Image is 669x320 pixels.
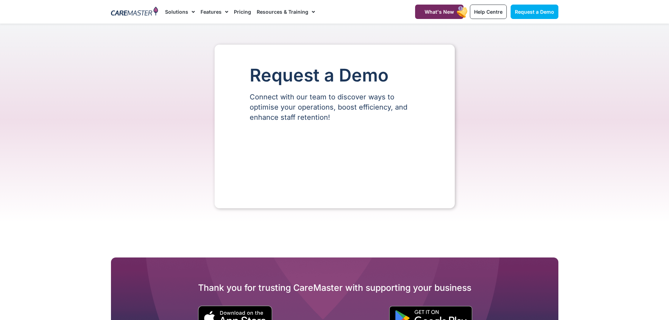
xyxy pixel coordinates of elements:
[250,66,420,85] h1: Request a Demo
[415,5,464,19] a: What's New
[425,9,454,15] span: What's New
[111,282,558,293] h2: Thank you for trusting CareMaster with supporting your business
[250,135,420,187] iframe: Form 0
[511,5,558,19] a: Request a Demo
[111,7,158,17] img: CareMaster Logo
[250,92,420,123] p: Connect with our team to discover ways to optimise your operations, boost efficiency, and enhance...
[515,9,554,15] span: Request a Demo
[474,9,503,15] span: Help Centre
[470,5,507,19] a: Help Centre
